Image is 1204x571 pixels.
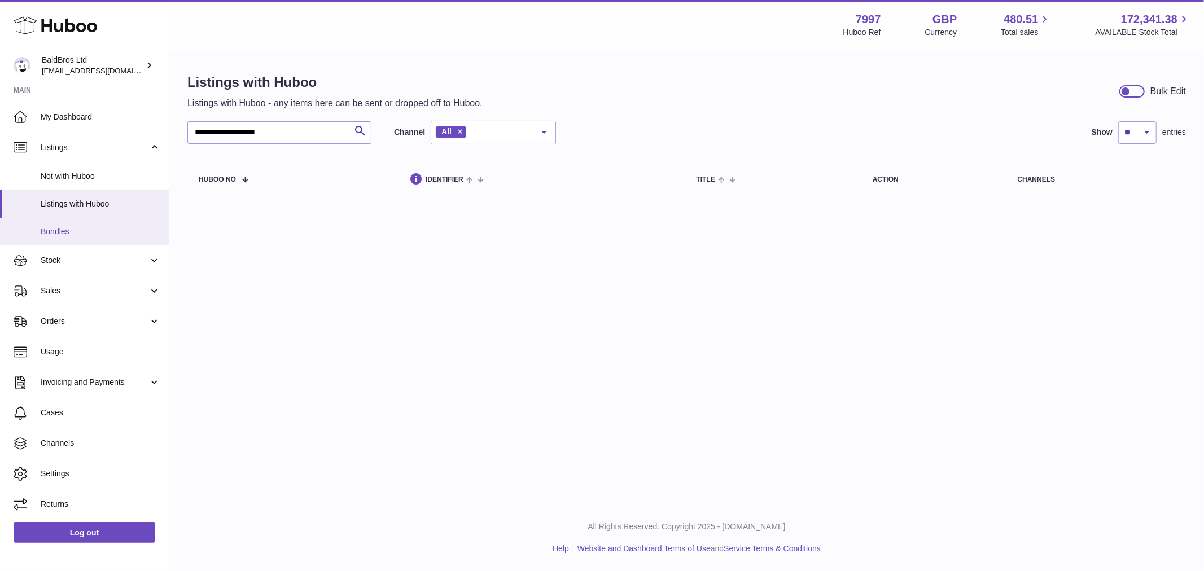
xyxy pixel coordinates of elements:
[1092,127,1113,138] label: Show
[1018,176,1175,183] div: channels
[42,66,166,75] span: [EMAIL_ADDRESS][DOMAIN_NAME]
[1001,27,1051,38] span: Total sales
[843,27,881,38] div: Huboo Ref
[724,544,821,553] a: Service Terms & Conditions
[856,12,881,27] strong: 7997
[697,176,715,183] span: title
[42,55,143,76] div: BaldBros Ltd
[41,316,148,327] span: Orders
[925,27,957,38] div: Currency
[41,407,160,418] span: Cases
[41,199,160,209] span: Listings with Huboo
[41,438,160,449] span: Channels
[577,544,711,553] a: Website and Dashboard Terms of Use
[441,127,452,136] span: All
[187,97,483,109] p: Listings with Huboo - any items here can be sent or dropped off to Huboo.
[199,176,236,183] span: Huboo no
[553,544,569,553] a: Help
[41,255,148,266] span: Stock
[426,176,463,183] span: identifier
[932,12,957,27] strong: GBP
[41,112,160,122] span: My Dashboard
[1001,12,1051,38] a: 480.51 Total sales
[1121,12,1177,27] span: 172,341.38
[41,171,160,182] span: Not with Huboo
[41,377,148,388] span: Invoicing and Payments
[1150,85,1186,98] div: Bulk Edit
[1095,27,1190,38] span: AVAILABLE Stock Total
[394,127,425,138] label: Channel
[41,226,160,237] span: Bundles
[41,285,148,296] span: Sales
[41,499,160,509] span: Returns
[41,468,160,479] span: Settings
[573,543,821,554] li: and
[187,73,483,91] h1: Listings with Huboo
[14,522,155,543] a: Log out
[1162,127,1186,138] span: entries
[1004,12,1038,27] span: 480.51
[14,57,30,74] img: internalAdmin-7997@internal.huboo.com
[41,346,160,357] span: Usage
[41,142,148,153] span: Listings
[873,176,995,183] div: action
[178,521,1195,532] p: All Rights Reserved. Copyright 2025 - [DOMAIN_NAME]
[1095,12,1190,38] a: 172,341.38 AVAILABLE Stock Total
